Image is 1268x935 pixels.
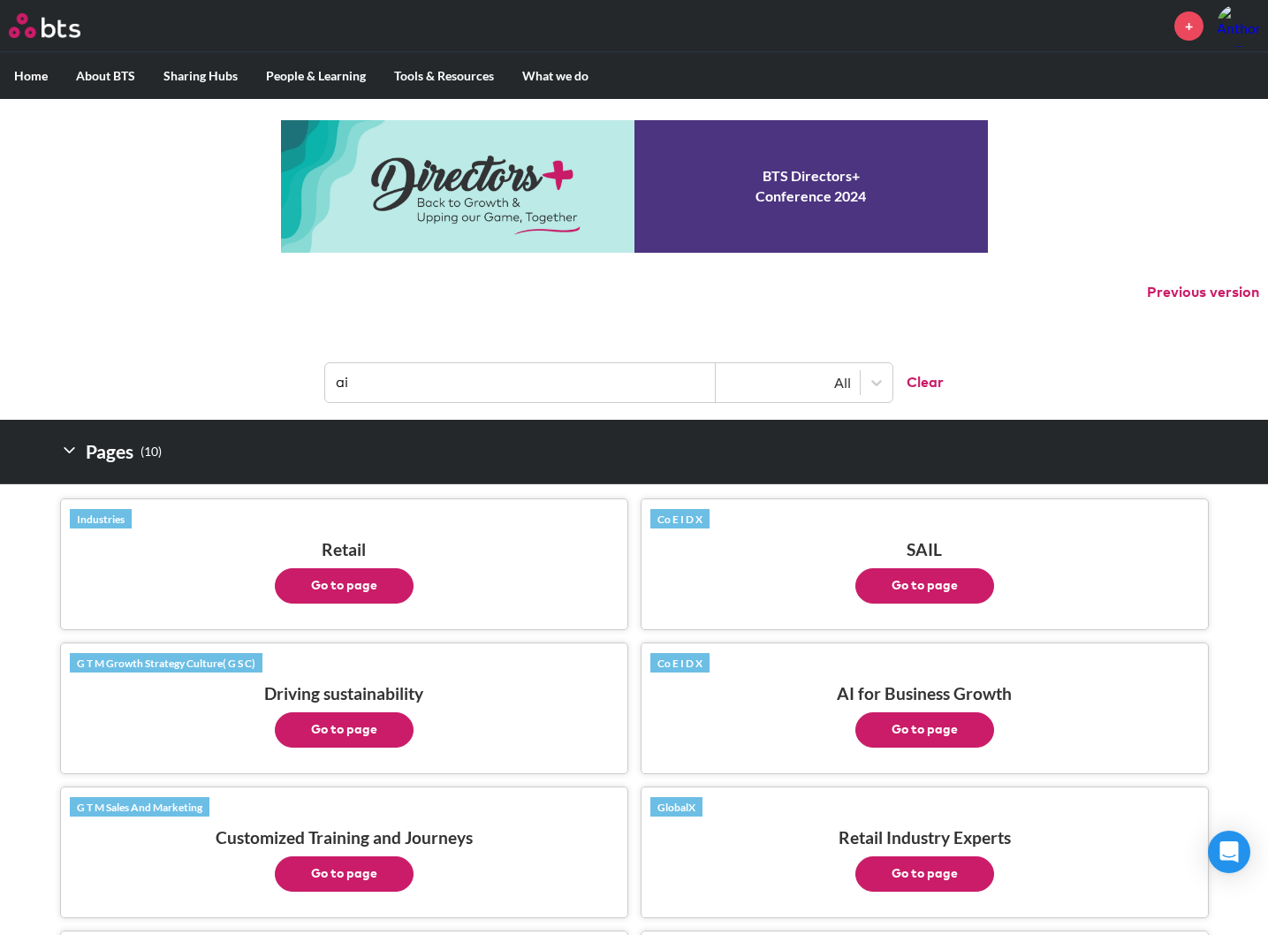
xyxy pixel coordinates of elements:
small: ( 10 ) [140,440,162,464]
h3: Retail Industry Experts [650,827,1199,892]
button: Go to page [855,712,994,748]
h3: Customized Training and Journeys [70,827,619,892]
label: Tools & Resources [380,53,508,99]
a: Go home [9,13,113,38]
a: Co E I D X [650,653,710,673]
h2: Pages [60,434,162,469]
button: Go to page [855,856,994,892]
a: G T M Growth Strategy Culture( G S C) [70,653,262,673]
a: G T M Sales And Marketing [70,797,209,817]
div: Open Intercom Messenger [1208,831,1250,873]
img: Anthony Quan [1217,4,1259,47]
label: What we do [508,53,603,99]
label: People & Learning [252,53,380,99]
input: Find contents, pages and demos... [325,363,716,402]
button: Go to page [275,856,414,892]
h3: AI for Business Growth [650,683,1199,748]
label: About BTS [62,53,149,99]
label: Sharing Hubs [149,53,252,99]
button: Go to page [275,712,414,748]
button: Clear [892,363,944,402]
a: Industries [70,509,132,528]
a: GlobalX [650,797,702,817]
a: Profile [1217,4,1259,47]
img: BTS Logo [9,13,80,38]
a: Co E I D X [650,509,710,528]
h3: SAIL [650,539,1199,604]
h3: Driving sustainability [70,683,619,748]
div: All [725,373,851,392]
h3: Retail [70,539,619,604]
button: Previous version [1147,283,1259,302]
a: Conference 2024 [281,120,988,253]
a: + [1174,11,1203,41]
button: Go to page [855,568,994,604]
button: Go to page [275,568,414,604]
